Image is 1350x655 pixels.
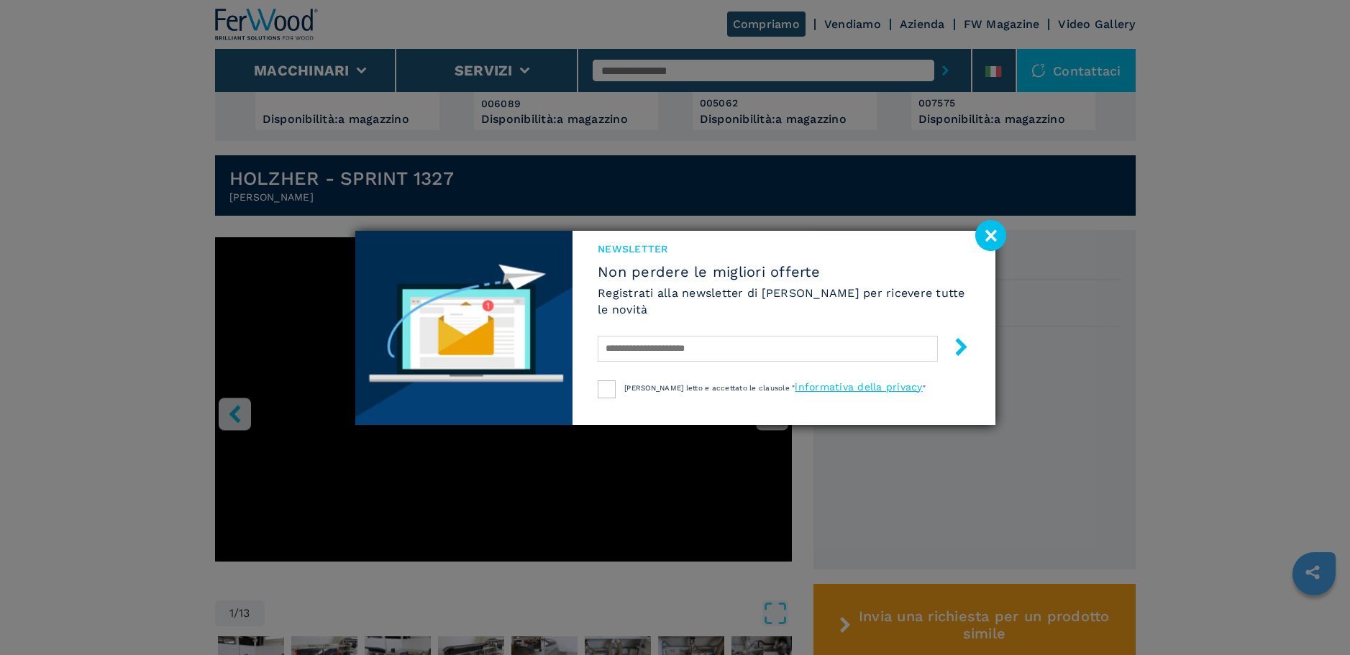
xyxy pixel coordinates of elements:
a: informativa della privacy [795,381,922,393]
span: " [923,384,926,392]
span: NEWSLETTER [598,242,970,256]
button: submit-button [938,332,970,366]
span: Non perdere le migliori offerte [598,263,970,280]
img: Newsletter image [355,231,573,425]
span: [PERSON_NAME] letto e accettato le clausole " [624,384,795,392]
h6: Registrati alla newsletter di [PERSON_NAME] per ricevere tutte le novità [598,285,970,318]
